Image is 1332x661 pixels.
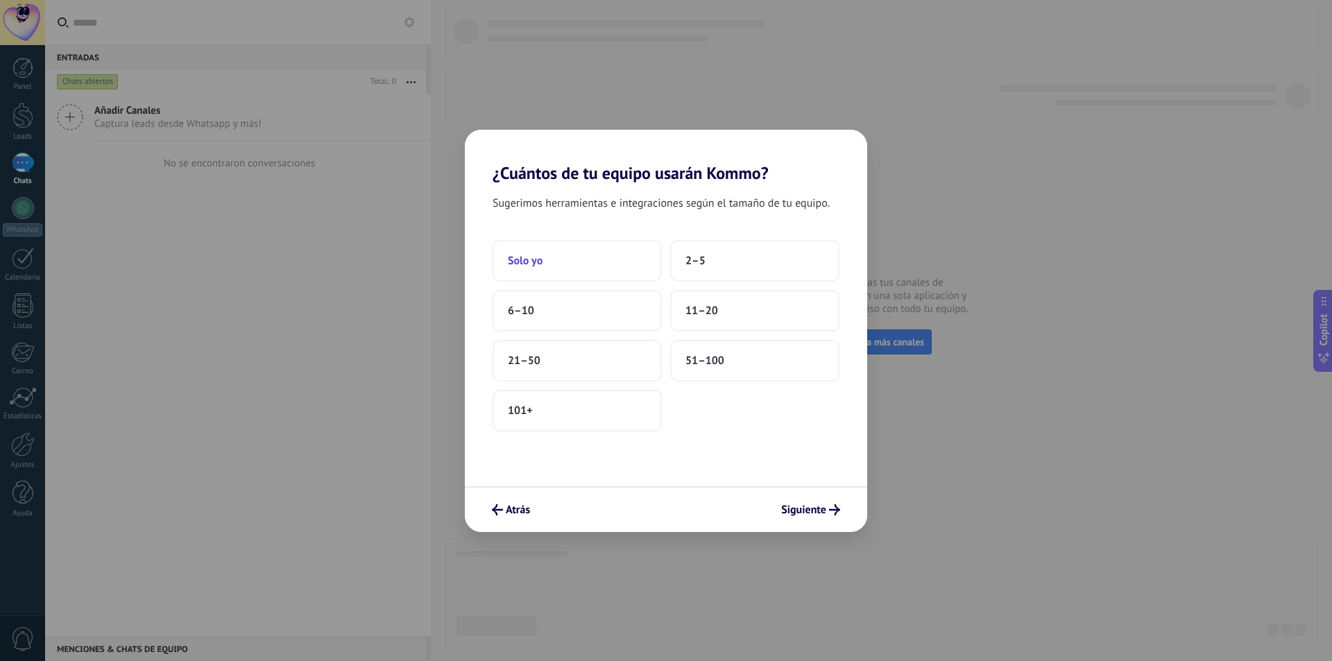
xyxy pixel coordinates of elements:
span: 101+ [508,404,533,418]
button: Solo yo [493,240,662,282]
span: Solo yo [508,254,543,268]
button: 2–5 [670,240,839,282]
button: 11–20 [670,290,839,332]
button: 21–50 [493,340,662,381]
span: 2–5 [685,254,706,268]
span: 11–20 [685,304,718,318]
span: 21–50 [508,354,540,368]
h2: ¿Cuántos de tu equipo usarán Kommo? [465,130,867,183]
span: 51–100 [685,354,724,368]
button: 6–10 [493,290,662,332]
span: Atrás [506,505,530,515]
span: Sugerimos herramientas e integraciones según el tamaño de tu equipo. [493,194,830,212]
button: Atrás [486,498,536,522]
button: Siguiente [775,498,846,522]
button: 101+ [493,390,662,431]
button: 51–100 [670,340,839,381]
span: 6–10 [508,304,534,318]
span: Siguiente [781,505,826,515]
